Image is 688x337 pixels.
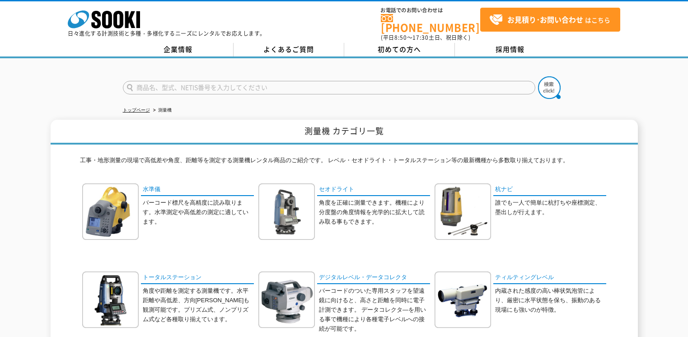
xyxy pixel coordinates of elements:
p: 内蔵された感度の高い棒状気泡管により、厳密に水平状態を保ち、振動のある現場にも強いのが特徴。 [495,286,606,314]
input: 商品名、型式、NETIS番号を入力してください [123,81,535,94]
a: よくあるご質問 [234,43,344,56]
span: お電話でのお問い合わせは [381,8,480,13]
p: バーコード標尺を高精度に読み取ります。水準測定や高低差の測定に適しています。 [143,198,254,226]
img: 杭ナビ [435,183,491,240]
img: ティルティングレベル [435,271,491,328]
p: 角度や距離を測定する測量機です。水平距離や高低差、方向[PERSON_NAME]も観測可能です。プリズム式、ノンプリズム式など各種取り揃えています。 [143,286,254,324]
strong: お見積り･お問い合わせ [507,14,583,25]
a: 杭ナビ [493,183,606,197]
a: お見積り･お問い合わせはこちら [480,8,620,32]
span: (平日 ～ 土日、祝日除く) [381,33,470,42]
p: 角度を正確に測量できます。機種により分度盤の角度情報を光学的に拡大して読み取る事もできます。 [319,198,430,226]
img: デジタルレベル・データコレクタ [258,271,315,328]
span: 初めての方へ [378,44,421,54]
h1: 測量機 カテゴリ一覧 [51,120,638,145]
a: トップページ [123,108,150,112]
a: デジタルレベル・データコレクタ [317,271,430,285]
span: 8:50 [394,33,407,42]
img: 水準儀 [82,183,139,240]
span: はこちら [489,13,610,27]
img: btn_search.png [538,76,561,99]
img: セオドライト [258,183,315,240]
p: 日々進化する計測技術と多種・多様化するニーズにレンタルでお応えします。 [68,31,266,36]
a: [PHONE_NUMBER] [381,14,480,33]
a: 初めての方へ [344,43,455,56]
a: 水準儀 [141,183,254,197]
p: 工事・地形測量の現場で高低差や角度、距離等を測定する測量機レンタル商品のご紹介です。 レベル・セオドライト・トータルステーション等の最新機種から多数取り揃えております。 [80,156,608,170]
span: 17:30 [412,33,429,42]
a: トータルステーション [141,271,254,285]
p: バーコードのついた専用スタッフを望遠鏡に向けると、高さと距離を同時に電子計測できます。 データコレクタ―を用いる事で機種により各種電子レベルへの接続が可能です。 [319,286,430,333]
a: セオドライト [317,183,430,197]
a: 採用情報 [455,43,566,56]
li: 測量機 [151,106,172,115]
img: トータルステーション [82,271,139,328]
a: ティルティングレベル [493,271,606,285]
p: 誰でも一人で簡単に杭打ちや座標測定、墨出しが行えます。 [495,198,606,217]
a: 企業情報 [123,43,234,56]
